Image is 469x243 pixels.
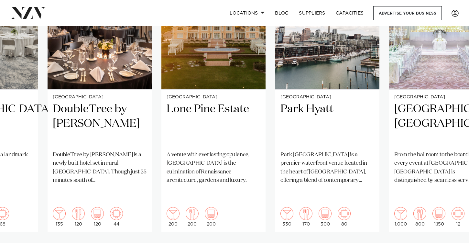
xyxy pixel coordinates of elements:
[53,207,66,220] img: cocktail.png
[394,207,407,226] div: 1,000
[452,207,464,220] img: meeting.png
[167,207,180,226] div: 200
[91,207,104,220] img: theatre.png
[167,95,260,100] small: [GEOGRAPHIC_DATA]
[413,207,426,226] div: 800
[280,207,293,220] img: cocktail.png
[432,207,445,220] img: theatre.png
[413,207,426,220] img: dining.png
[186,207,199,220] img: dining.png
[72,207,85,226] div: 120
[452,207,464,226] div: 12
[338,207,351,226] div: 80
[224,6,270,20] a: Locations
[280,95,374,100] small: [GEOGRAPHIC_DATA]
[373,6,442,20] a: Advertise your business
[338,207,351,220] img: meeting.png
[205,207,218,220] img: theatre.png
[53,102,147,146] h2: DoubleTree by [PERSON_NAME]
[167,207,180,220] img: cocktail.png
[300,207,312,226] div: 170
[432,207,445,226] div: 1,150
[280,207,293,226] div: 330
[300,207,312,220] img: dining.png
[319,207,332,220] img: theatre.png
[110,207,123,226] div: 44
[280,102,374,146] h2: Park Hyatt
[167,151,260,185] p: A venue with everlasting opulence, [GEOGRAPHIC_DATA] is the culmination of Renaissance architectu...
[53,207,66,226] div: 135
[10,7,46,19] img: nzv-logo.png
[331,6,369,20] a: Capacities
[72,207,85,220] img: dining.png
[280,151,374,185] p: Park [GEOGRAPHIC_DATA] is a premier waterfront venue located in the heart of [GEOGRAPHIC_DATA], o...
[270,6,294,20] a: BLOG
[110,207,123,220] img: meeting.png
[91,207,104,226] div: 120
[394,207,407,220] img: cocktail.png
[53,95,147,100] small: [GEOGRAPHIC_DATA]
[205,207,218,226] div: 200
[53,151,147,185] p: DoubleTree by [PERSON_NAME] is a newly built hotel set in rural [GEOGRAPHIC_DATA]. Though just 25...
[186,207,199,226] div: 200
[294,6,330,20] a: SUPPLIERS
[319,207,332,226] div: 300
[167,102,260,146] h2: Lone Pine Estate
